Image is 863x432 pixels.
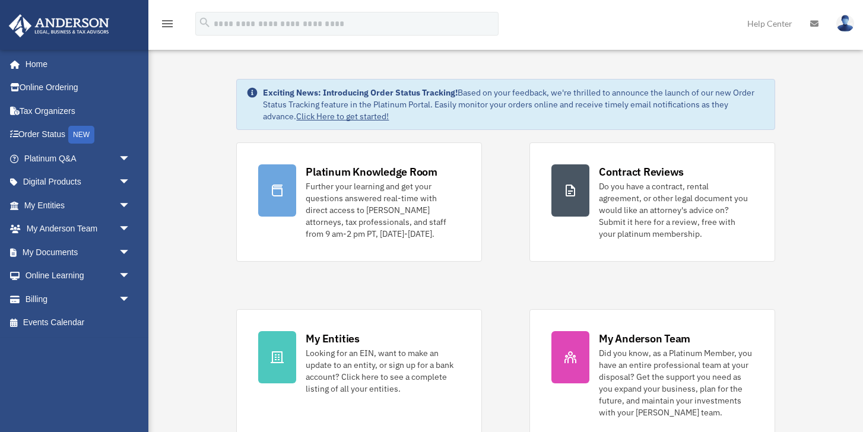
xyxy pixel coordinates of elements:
[306,180,460,240] div: Further your learning and get your questions answered real-time with direct access to [PERSON_NAM...
[160,17,174,31] i: menu
[296,111,389,122] a: Click Here to get started!
[8,193,148,217] a: My Entitiesarrow_drop_down
[119,240,142,265] span: arrow_drop_down
[119,264,142,288] span: arrow_drop_down
[160,21,174,31] a: menu
[8,147,148,170] a: Platinum Q&Aarrow_drop_down
[306,164,437,179] div: Platinum Knowledge Room
[306,331,359,346] div: My Entities
[119,193,142,218] span: arrow_drop_down
[8,264,148,288] a: Online Learningarrow_drop_down
[236,142,482,262] a: Platinum Knowledge Room Further your learning and get your questions answered real-time with dire...
[8,52,142,76] a: Home
[599,180,753,240] div: Do you have a contract, rental agreement, or other legal document you would like an attorney's ad...
[599,331,690,346] div: My Anderson Team
[836,15,854,32] img: User Pic
[119,170,142,195] span: arrow_drop_down
[529,142,775,262] a: Contract Reviews Do you have a contract, rental agreement, or other legal document you would like...
[8,99,148,123] a: Tax Organizers
[8,76,148,100] a: Online Ordering
[263,87,458,98] strong: Exciting News: Introducing Order Status Tracking!
[119,147,142,171] span: arrow_drop_down
[198,16,211,29] i: search
[68,126,94,144] div: NEW
[599,164,684,179] div: Contract Reviews
[8,240,148,264] a: My Documentsarrow_drop_down
[8,217,148,241] a: My Anderson Teamarrow_drop_down
[119,217,142,242] span: arrow_drop_down
[599,347,753,418] div: Did you know, as a Platinum Member, you have an entire professional team at your disposal? Get th...
[263,87,764,122] div: Based on your feedback, we're thrilled to announce the launch of our new Order Status Tracking fe...
[8,170,148,194] a: Digital Productsarrow_drop_down
[119,287,142,312] span: arrow_drop_down
[8,311,148,335] a: Events Calendar
[8,123,148,147] a: Order StatusNEW
[8,287,148,311] a: Billingarrow_drop_down
[306,347,460,395] div: Looking for an EIN, want to make an update to an entity, or sign up for a bank account? Click her...
[5,14,113,37] img: Anderson Advisors Platinum Portal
